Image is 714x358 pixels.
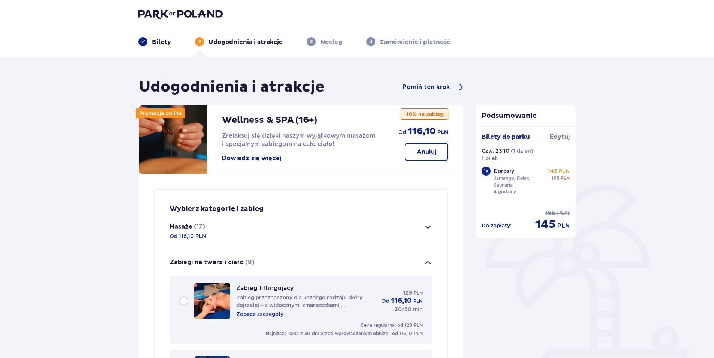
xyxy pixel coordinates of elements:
p: od [381,297,389,305]
span: 116,10 [408,126,436,137]
p: Zobacz szczegóły [236,310,283,318]
p: 30/60 min [394,305,423,313]
span: 145 [535,217,556,232]
div: 2Udogodnienia i atrakcje [195,37,283,46]
button: Masaże(17)Od 116,10 PLN [169,214,432,249]
p: (9) [245,258,255,266]
span: PLN [561,175,570,182]
p: Najniższa cena z 30 dni przed wprowadzeniem obniżki: od 116,10 PLN [266,330,423,337]
p: 3 [310,38,313,45]
p: Zabieg przeznaczony dla każdego rodzaju skóry dojrzałej – z widocznymi zmarszczkami, przesuszonej... [236,294,375,309]
p: Wybierz kategorię i zabieg [169,205,264,214]
p: (17) [194,223,205,231]
span: PLN [437,129,448,136]
span: 165 [552,175,559,182]
p: 1 bilet [481,155,497,162]
img: 68e4eb07d5516714194592.jpg [194,283,230,319]
div: Promocja online [136,108,185,118]
p: Czw. 23.10 [481,147,509,155]
p: Podsumowanie [475,111,576,120]
a: Pomiń ten krok [402,83,463,92]
p: Udogodnienia i atrakcje [208,38,283,46]
p: Nocleg [320,38,342,46]
p: Zabiegi na twarz i ciało [169,258,244,266]
p: ( 1 dzień ) [511,147,533,155]
div: 4Zamówienie i płatność [366,37,450,46]
span: od [398,128,406,136]
img: Park of Poland logo [138,9,223,19]
button: Anuluj [405,143,448,161]
p: 4 [369,38,372,45]
p: PLN [413,298,423,305]
span: 165 [545,209,555,217]
p: -10% na zabiegi [400,108,448,120]
span: PLN [557,222,570,230]
p: Bilety [152,38,171,46]
span: Edytuj [550,133,570,141]
p: 129 [403,289,412,296]
div: 3Nocleg [307,37,342,46]
p: Bilety do parku [481,133,530,141]
div: 1 x [481,167,490,176]
p: 2 [198,38,201,45]
p: Jamango, Relax, Saunaria [493,175,545,188]
p: Wellness & SPA (16+) [222,114,317,126]
p: Anuluj [417,148,436,156]
h1: Udogodnienia i atrakcje [139,78,324,96]
p: Od 116,10 PLN [169,232,206,240]
p: Zamówienie i płatność [380,38,450,46]
p: 145 PLN [548,167,570,175]
span: PLN [557,209,570,217]
p: Dorosły [493,167,514,175]
button: Dowiedz się więcej [222,154,281,162]
div: Bilety [138,37,171,46]
span: Zrelaksuj się dzięki naszym wyjątkowym masażom i specjalnym zabiegom na całe ciało! [222,132,375,147]
img: attraction [139,105,207,174]
span: Pomiń ten krok [402,83,450,91]
p: 4 godziny [493,188,516,195]
p: 116,10 [391,296,412,305]
button: Zabiegi na twarz i ciało(9) [169,249,432,276]
span: PLN [414,290,423,296]
p: Cena regularna: od 129 PLN [361,322,423,329]
p: Masaże [169,223,192,231]
p: Do zapłaty : [481,222,511,229]
p: Zabieg liftingujący [236,284,294,292]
